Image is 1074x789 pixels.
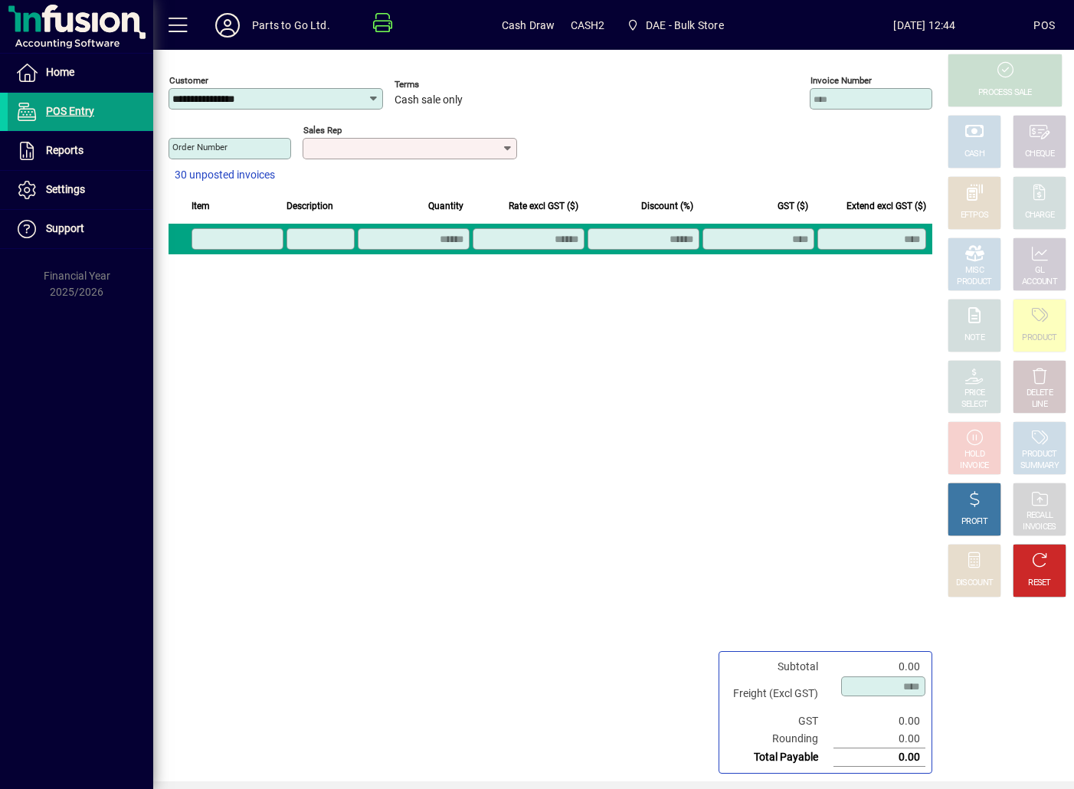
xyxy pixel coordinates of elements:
[169,162,281,189] button: 30 unposted invoices
[428,198,463,214] span: Quantity
[964,449,984,460] div: HOLD
[956,578,993,589] div: DISCOUNT
[1032,399,1047,411] div: LINE
[957,277,991,288] div: PRODUCT
[810,75,872,86] mat-label: Invoice number
[1035,265,1045,277] div: GL
[1022,277,1057,288] div: ACCOUNT
[816,13,1034,38] span: [DATE] 12:44
[169,75,208,86] mat-label: Customer
[172,142,228,152] mat-label: Order number
[1022,332,1056,344] div: PRODUCT
[502,13,555,38] span: Cash Draw
[964,149,984,160] div: CASH
[725,658,833,676] td: Subtotal
[8,171,153,209] a: Settings
[8,132,153,170] a: Reports
[725,676,833,712] td: Freight (Excl GST)
[1027,388,1053,399] div: DELETE
[1025,210,1055,221] div: CHARGE
[1033,13,1055,38] div: POS
[965,265,984,277] div: MISC
[46,105,94,117] span: POS Entry
[961,210,989,221] div: EFTPOS
[960,460,988,472] div: INVOICE
[46,222,84,234] span: Support
[1023,522,1056,533] div: INVOICES
[646,13,724,38] span: DAE - Bulk Store
[252,13,330,38] div: Parts to Go Ltd.
[978,87,1032,99] div: PROCESS SALE
[1020,460,1059,472] div: SUMMARY
[641,198,693,214] span: Discount (%)
[192,198,210,214] span: Item
[46,144,83,156] span: Reports
[46,183,85,195] span: Settings
[778,198,808,214] span: GST ($)
[833,712,925,730] td: 0.00
[46,66,74,78] span: Home
[8,54,153,92] a: Home
[833,658,925,676] td: 0.00
[725,730,833,748] td: Rounding
[175,167,275,183] span: 30 unposted invoices
[287,198,333,214] span: Description
[395,80,486,90] span: Terms
[846,198,926,214] span: Extend excl GST ($)
[1025,149,1054,160] div: CHEQUE
[833,730,925,748] td: 0.00
[1028,578,1051,589] div: RESET
[964,388,985,399] div: PRICE
[395,94,463,106] span: Cash sale only
[203,11,252,39] button: Profile
[8,210,153,248] a: Support
[725,712,833,730] td: GST
[1027,510,1053,522] div: RECALL
[1022,449,1056,460] div: PRODUCT
[961,399,988,411] div: SELECT
[303,125,342,136] mat-label: Sales rep
[833,748,925,767] td: 0.00
[961,516,987,528] div: PROFIT
[964,332,984,344] div: NOTE
[571,13,605,38] span: CASH2
[509,198,578,214] span: Rate excl GST ($)
[620,11,729,39] span: DAE - Bulk Store
[725,748,833,767] td: Total Payable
